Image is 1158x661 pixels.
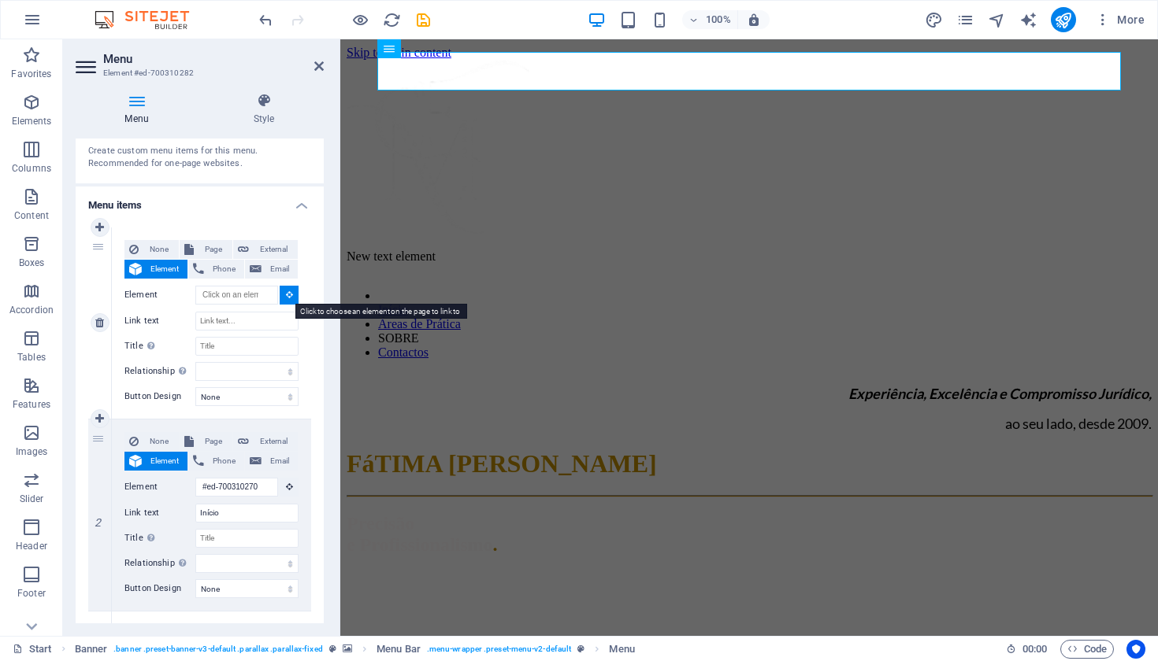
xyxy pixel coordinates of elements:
[1089,7,1151,32] button: More
[1067,640,1107,659] span: Code
[124,478,195,497] label: Element
[124,452,187,471] button: Element
[245,260,298,279] button: Email
[188,260,244,279] button: Phone
[14,209,49,222] p: Content
[195,478,278,497] input: No element chosen
[103,66,292,80] h3: Element #ed-700310282
[124,579,195,598] label: Button Design
[427,640,571,659] span: . menu-wrapper .preset-menu-v2-default
[19,257,45,269] p: Boxes
[13,640,52,659] a: Click to cancel selection. Double-click to open Pages
[195,529,299,548] input: Title
[9,304,54,316] p: Accordion
[124,260,187,279] button: Element
[343,644,352,653] i: This element contains a background
[329,644,336,653] i: This element is a customizable preset
[195,337,299,356] input: Title
[188,452,244,471] button: Phone
[257,11,275,29] i: Undo: Change menu items (Ctrl+Z)
[124,387,195,406] label: Button Design
[1126,640,1145,659] button: Usercentrics
[956,11,974,29] i: Pages (Ctrl+Alt+S)
[706,10,731,29] h6: 100%
[88,145,311,171] div: Create custom menu items for this menu. Recommended for one-page websites.
[233,432,298,451] button: External
[17,351,46,364] p: Tables
[233,240,298,259] button: External
[956,10,975,29] button: pages
[266,260,293,279] span: Email
[295,304,467,319] mark: Click to choose an element on the page to link to
[1060,640,1114,659] button: Code
[143,432,174,451] span: None
[414,11,432,29] i: Save (Ctrl+S)
[75,640,108,659] span: Click to select. Double-click to edit
[12,115,52,127] p: Elements
[76,186,324,215] h4: Menu items
[124,312,195,330] label: Link text
[382,10,401,29] button: reload
[988,10,1007,29] button: navigator
[180,432,232,451] button: Page
[1054,11,1072,29] i: Publish
[76,93,204,126] h4: Menu
[17,587,46,600] p: Footer
[256,10,275,29] button: undo
[1019,11,1037,29] i: AI Writer
[1034,643,1036,655] span: :
[1019,10,1038,29] button: text_generator
[199,432,228,451] span: Page
[351,10,369,29] button: Click here to leave preview mode and continue editing
[377,640,421,659] span: Click to select. Double-click to edit
[383,11,401,29] i: Reload page
[195,504,299,523] input: Link text...
[13,398,50,411] p: Features
[1006,640,1048,659] h6: Session time
[209,260,239,279] span: Phone
[147,260,183,279] span: Element
[609,640,634,659] span: Click to select. Double-click to edit
[16,540,47,552] p: Header
[124,432,179,451] button: None
[925,10,944,29] button: design
[1051,7,1076,32] button: publish
[988,11,1006,29] i: Navigator
[195,286,278,305] input: Click on an element ...
[124,529,195,548] label: Title
[209,452,239,471] span: Phone
[6,6,111,20] a: Skip to main content
[254,240,293,259] span: External
[266,452,293,471] span: Email
[124,554,195,573] label: Relationship
[682,10,738,29] button: 100%
[75,640,635,659] nav: breadcrumb
[577,644,585,653] i: This element is a customizable preset
[925,11,943,29] i: Design (Ctrl+Alt+Y)
[87,516,109,529] em: 2
[254,432,293,451] span: External
[12,162,51,175] p: Columns
[113,640,322,659] span: . banner .preset-banner-v3-default .parallax .parallax-fixed
[245,452,298,471] button: Email
[11,68,51,80] p: Favorites
[124,286,195,305] label: Element
[124,504,195,523] label: Link text
[180,240,232,259] button: Page
[124,362,195,381] label: Relationship
[1023,640,1047,659] span: 00 00
[91,10,209,29] img: Editor Logo
[147,452,183,471] span: Element
[124,337,195,356] label: Title
[143,240,174,259] span: None
[199,240,228,259] span: Page
[414,10,432,29] button: save
[103,52,324,66] h2: Menu
[1095,12,1145,28] span: More
[204,93,324,126] h4: Style
[747,13,761,27] i: On resize automatically adjust zoom level to fit chosen device.
[16,445,48,458] p: Images
[195,312,299,330] input: Link text...
[20,493,44,505] p: Slider
[124,240,179,259] button: None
